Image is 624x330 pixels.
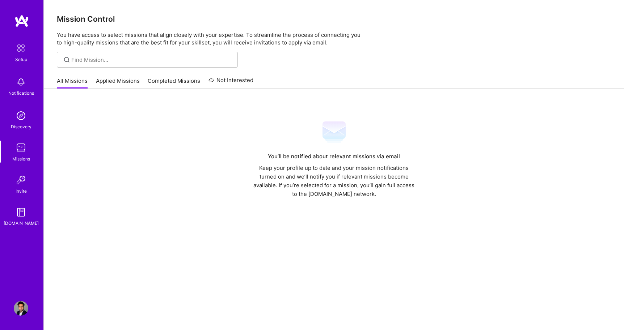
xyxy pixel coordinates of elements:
a: User Avatar [12,301,30,316]
img: Invite [14,173,28,187]
img: setup [13,40,29,56]
img: Mail [322,121,346,144]
img: User Avatar [14,301,28,316]
a: Completed Missions [148,77,200,89]
img: teamwork [14,141,28,155]
div: Discovery [11,123,31,130]
img: guide book [14,205,28,219]
div: [DOMAIN_NAME] [4,219,39,227]
h3: Mission Control [57,14,611,23]
img: logo [14,14,29,27]
a: Applied Missions [96,77,140,89]
img: discovery [14,108,28,123]
img: bell [14,75,28,89]
p: You have access to select missions that align closely with your expertise. To streamline the proc... [57,31,611,46]
input: Find Mission... [71,56,232,64]
div: Notifications [8,89,34,97]
i: icon SearchGrey [63,56,71,64]
a: Not Interested [208,76,254,89]
a: All Missions [57,77,88,89]
div: Invite [16,187,27,195]
div: Keep your profile up to date and your mission notifications turned on and we’ll notify you if rel... [250,164,418,198]
div: You’ll be notified about relevant missions via email [250,152,418,161]
div: Missions [12,155,30,163]
div: Setup [15,56,27,63]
